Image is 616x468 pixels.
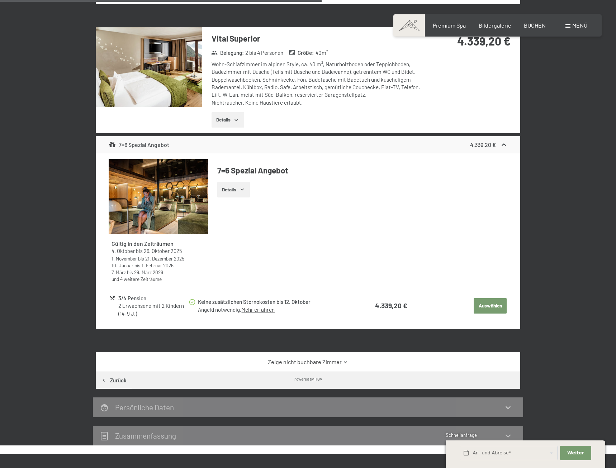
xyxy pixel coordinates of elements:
a: Mehr erfahren [241,306,275,313]
div: bis [112,262,205,269]
h2: Zusammen­fassung [115,431,176,440]
div: 7=6 Spezial Angebot4.339,20 € [96,136,520,153]
time: 26.10.2025 [144,248,182,254]
div: 3/4 Pension [118,294,188,302]
span: 40 m² [316,49,328,57]
time: 07.03.2026 [112,269,126,275]
strong: 4.339,20 € [470,141,496,148]
div: 7=6 Spezial Angebot [109,140,170,149]
span: Weiter [567,450,584,456]
time: 01.11.2025 [112,256,137,262]
div: Wohn-Schlafzimmer im alpinen Style, ca. 40 m², Naturholzboden oder Teppichboden, Badezimmer mit D... [212,61,425,106]
div: bis [112,248,205,255]
div: 2 Erwachsene mit 2 Kindern (14, 9 J.) [118,302,188,317]
strong: Größe : [289,49,314,57]
img: mss_renderimg.php [96,27,202,107]
div: bis [112,269,205,276]
div: bis [112,255,205,262]
a: Premium Spa [433,22,466,29]
a: Zeige nicht buchbare Zimmer [109,358,508,366]
time: 10.01.2026 [112,262,133,268]
time: 04.10.2025 [112,248,135,254]
time: 01.02.2026 [142,262,174,268]
button: Details [212,112,244,128]
img: mss_renderimg.php [109,159,208,234]
strong: Belegung : [211,49,244,57]
h4: 7=6 Spezial Angebot [217,165,508,176]
time: 29.03.2026 [134,269,163,275]
span: Menü [572,22,587,29]
strong: Gültig in den Zeiträumen [112,240,174,247]
a: BUCHEN [524,22,546,29]
time: 21.12.2025 [145,256,184,262]
div: Powered by HGV [294,376,322,382]
strong: 4.339,20 € [375,301,407,310]
button: Details [217,182,250,198]
button: Zurück [96,372,132,389]
span: Schnellanfrage [446,432,477,438]
h3: Vital Superior [212,33,425,44]
button: Auswählen [474,298,507,314]
button: Weiter [560,446,591,460]
h2: Persönliche Daten [115,403,174,412]
a: Bildergalerie [479,22,511,29]
div: Keine zusätzlichen Stornokosten bis 12. Oktober [198,298,347,306]
a: und 4 weitere Zeiträume [112,276,162,282]
strong: 4.339,20 € [457,34,511,48]
div: Angeld notwendig. [198,306,347,314]
span: 2 bis 4 Personen [245,49,283,57]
